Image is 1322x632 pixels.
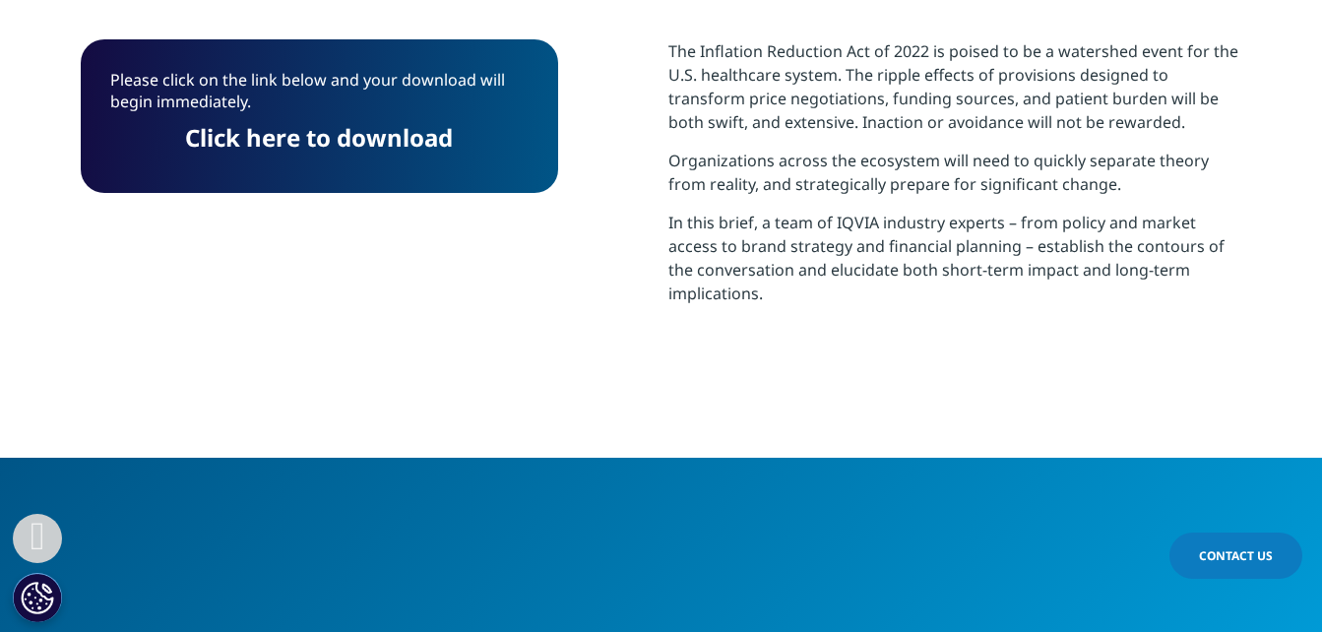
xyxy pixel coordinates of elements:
[13,573,62,622] button: Cookies Settings
[668,39,1242,149] p: The Inflation Reduction Act of 2022 is poised to be a watershed event for the U.S. healthcare sys...
[110,69,529,127] p: Please click on the link below and your download will begin immediately.
[668,211,1242,320] p: In this brief, a team of IQVIA industry experts – from policy and market access to brand strategy...
[1199,547,1273,564] span: Contact Us
[185,121,453,154] a: Click here to download
[1169,533,1302,579] a: Contact Us
[668,149,1242,211] p: Organizations across the ecosystem will need to quickly separate theory from reality, and strateg...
